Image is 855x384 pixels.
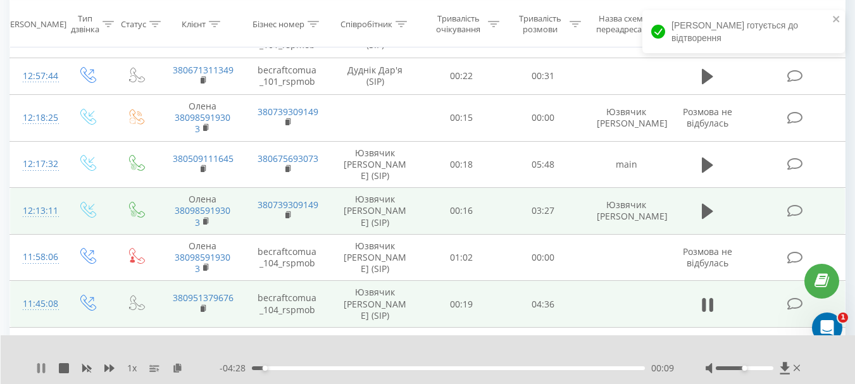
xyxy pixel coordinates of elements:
span: Розмова не відбулась [683,245,732,269]
div: Тип дзвінка [71,13,99,35]
div: Тривалість розмови [514,13,566,35]
div: Статус [121,18,146,29]
td: Щавлінська Діана (SIP) [330,327,421,364]
td: 04:36 [502,281,584,328]
td: becraftcomua_101_rspmob [245,58,330,94]
td: 00:38 [421,327,502,364]
div: Співробітник [340,18,392,29]
a: 380985919303 [175,251,230,275]
div: Назва схеми переадресації [596,13,651,35]
td: 00:18 [421,141,502,188]
span: 1 [838,313,848,323]
td: 00:31 [502,58,584,94]
span: - 04:28 [220,362,252,375]
span: Розмова не відбулась [683,106,732,129]
td: Олена [160,188,245,235]
iframe: Intercom live chat [812,313,842,343]
div: 12:13:11 [23,199,49,223]
div: 12:18:25 [23,106,49,130]
a: 380985919303 [175,111,230,135]
td: 03:27 [502,188,584,235]
td: Юзвячик [PERSON_NAME] [584,188,669,235]
td: 00:16 [421,188,502,235]
td: main [584,141,669,188]
a: 380509111645 [173,152,234,164]
td: becraftcomua_104_rspmob [245,234,330,281]
div: Тривалість очікування [432,13,485,35]
div: [PERSON_NAME] [3,18,66,29]
td: 05:48 [502,141,584,188]
div: Клієнт [182,18,206,29]
span: Розмова не відбулась [683,333,732,357]
td: 00:00 [502,95,584,142]
span: 1 x [127,362,137,375]
a: 380739309149 [258,199,318,211]
td: 00:00 [502,234,584,281]
a: 380959214271 [173,333,234,345]
td: 00:00 [502,327,584,364]
td: 00:19 [421,281,502,328]
td: Олена [160,95,245,142]
td: becraftcomua_104_rspmob [245,281,330,328]
td: 00:15 [421,95,502,142]
div: 12:17:32 [23,152,49,177]
td: Юзвячик [PERSON_NAME] [584,95,669,142]
span: 00:09 [651,362,674,375]
div: Accessibility label [742,366,747,371]
div: Accessibility label [263,366,268,371]
div: 12:57:44 [23,64,49,89]
a: 380671311349 [173,64,234,76]
div: 11:58:06 [23,245,49,269]
div: 11:45:08 [23,292,49,316]
div: [PERSON_NAME] готується до відтворення [642,10,845,53]
td: Олена [160,234,245,281]
button: close [832,14,841,26]
td: Дуднік Дар'я (SIP) [330,58,421,94]
td: 00:22 [421,58,502,94]
a: 380951379676 [173,292,234,304]
td: Юзвячик [PERSON_NAME] (SIP) [330,234,421,281]
td: Юзвячик [PERSON_NAME] (SIP) [330,188,421,235]
a: 380985919303 [175,204,230,228]
a: 380736819118 [258,333,318,345]
a: 380739309149 [258,106,318,118]
td: 01:02 [421,234,502,281]
td: Юзвячик [PERSON_NAME] (SIP) [330,141,421,188]
div: 11:44:38 [23,333,49,358]
a: 380675693073 [258,152,318,164]
div: Бізнес номер [253,18,304,29]
td: Юзвячик [PERSON_NAME] (SIP) [330,281,421,328]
